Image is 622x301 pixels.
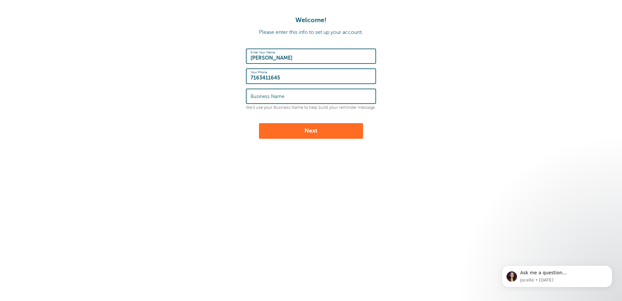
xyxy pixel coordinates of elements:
label: Business Name [250,93,284,99]
iframe: Intercom notifications message [492,260,622,291]
p: Please enter this info to set up your account. [7,29,615,36]
label: Your Phone [250,70,267,74]
label: Enter Your Name [250,50,275,54]
p: We'll use your Business Name to help build your reminder message. [246,105,376,110]
h1: Welcome! [7,16,615,24]
button: Next [259,123,363,139]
